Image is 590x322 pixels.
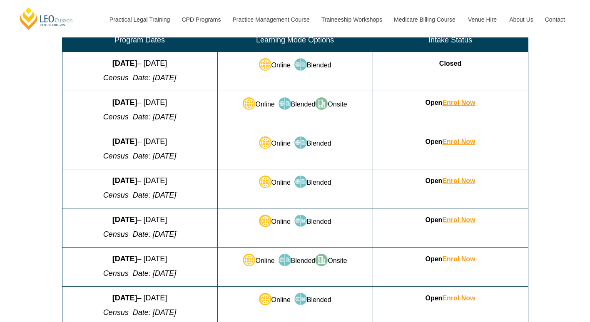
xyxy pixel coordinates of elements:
span: Blended [291,140,331,147]
span: Blended [275,257,316,264]
strong: Closed [439,60,461,67]
p: – [DATE] [66,136,214,147]
span: Learning Mode Options [256,36,334,44]
a: About Us [503,2,539,37]
p: – [DATE] [66,97,214,108]
strong: [DATE] [112,255,137,263]
a: Medicare Billing Course [388,2,462,37]
strong: [DATE] [112,59,137,67]
td: Online [217,169,373,208]
a: Enrol Now [442,99,475,106]
iframe: LiveChat chat widget [403,108,569,301]
p: – [DATE] [66,215,214,225]
a: Practical Legal Training [103,2,176,37]
em: Census Date: [DATE] [103,113,177,121]
strong: [DATE] [112,215,137,224]
strong: Open [426,99,475,106]
em: Census Date: [DATE] [103,269,177,277]
span: Intake Status [428,36,472,44]
em: Census Date: [DATE] [103,308,177,317]
span: Blended [275,101,316,108]
a: CPD Programs [175,2,226,37]
span: Program Dates [115,36,165,44]
td: Online Onsite [217,91,373,130]
td: Online [217,52,373,91]
span: Blended [291,179,331,186]
a: [PERSON_NAME] Centre for Law [19,7,74,30]
p: – [DATE] [66,176,214,186]
em: Census Date: [DATE] [103,152,177,160]
strong: [DATE] [112,98,137,107]
p: – [DATE] [66,254,214,264]
p: – [DATE] [66,58,214,69]
span: Blended [291,296,331,303]
em: Census Date: [DATE] [103,191,177,199]
td: Online Onsite [217,248,373,287]
span: Blended [291,218,331,225]
a: Practice Management Course [227,2,315,37]
strong: [DATE] [112,176,137,185]
td: Online [217,208,373,248]
a: Contact [539,2,571,37]
span: Blended [291,62,331,69]
strong: [DATE] [112,137,137,146]
em: Census Date: [DATE] [103,74,177,82]
p: – [DATE] [66,293,214,303]
a: Traineeship Workshops [315,2,388,37]
td: Online [217,130,373,169]
em: Census Date: [DATE] [103,230,177,238]
a: Venue Hire [462,2,503,37]
strong: [DATE] [112,294,137,302]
